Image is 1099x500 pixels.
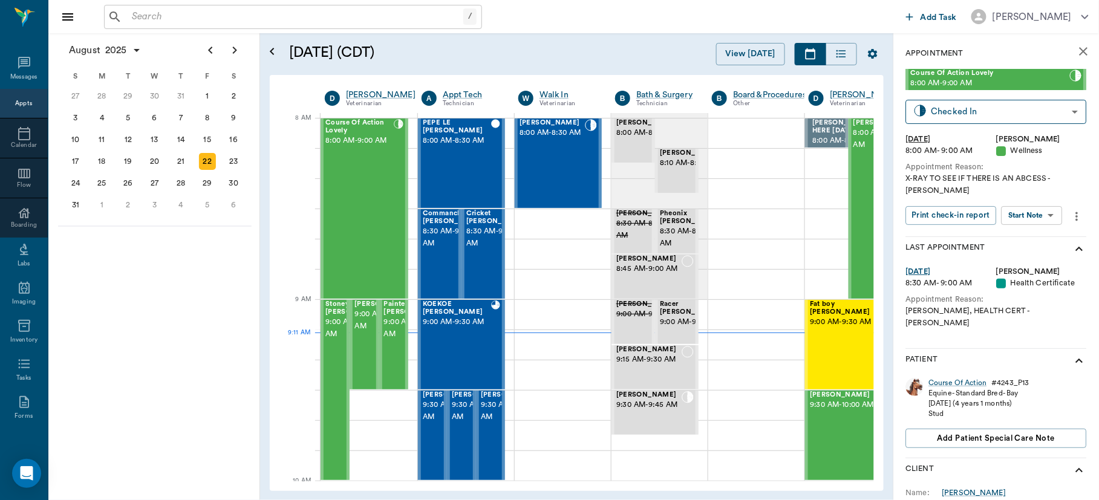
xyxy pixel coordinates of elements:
[67,153,84,170] div: Sunday, August 17, 2025
[67,131,84,148] div: Sunday, August 10, 2025
[805,118,849,148] div: BOOKED, 8:00 AM - 8:10 AM
[992,378,1029,388] div: # 4243_P13
[172,196,189,213] div: Thursday, September 4, 2025
[466,226,527,250] span: 8:30 AM - 9:00 AM
[10,73,38,82] div: Messages
[67,175,84,192] div: Sunday, August 24, 2025
[1072,242,1087,256] svg: show more
[12,297,36,307] div: Imaging
[938,432,1055,445] span: Add patient Special Care Note
[616,119,677,127] span: [PERSON_NAME]
[481,399,541,423] span: 9:30 AM - 10:00 AM
[481,391,541,399] span: [PERSON_NAME]
[120,196,137,213] div: Tuesday, September 2, 2025
[849,118,892,299] div: CHECKED_OUT, 8:00 AM - 9:00 AM
[997,134,1088,145] div: [PERSON_NAME]
[733,89,807,101] div: Board &Procedures
[812,119,873,135] span: [PERSON_NAME] HERE [DATE]
[423,316,491,328] span: 9:00 AM - 9:30 AM
[423,210,483,226] span: Commanche [PERSON_NAME]
[997,266,1088,278] div: [PERSON_NAME]
[716,43,785,65] button: View [DATE]
[199,175,216,192] div: Friday, August 29, 2025
[443,89,500,101] div: Appt Tech
[906,429,1087,448] button: Add patient Special Care Note
[16,374,31,383] div: Tasks
[611,254,699,299] div: NOT_CONFIRMED, 8:45 AM - 9:00 AM
[354,308,415,333] span: 9:00 AM - 9:30 AM
[830,89,899,101] a: [PERSON_NAME]
[289,43,540,62] h5: [DATE] (CDT)
[540,89,597,101] div: Walk In
[906,294,1087,305] div: Appointment Reason:
[56,5,80,29] button: Close drawer
[172,153,189,170] div: Thursday, August 21, 2025
[615,91,630,106] div: B
[660,157,720,169] span: 8:10 AM - 8:25 AM
[1009,209,1044,222] div: Start Note
[423,300,491,316] span: KOEKOE [PERSON_NAME]
[906,266,997,278] div: [DATE]
[463,8,477,25] div: /
[906,487,942,498] div: Name:
[418,390,447,481] div: NOT_CONFIRMED, 9:30 AM - 10:00 AM
[346,99,416,109] div: Veterinarian
[67,88,84,105] div: Sunday, July 27, 2025
[103,42,129,59] span: 2025
[997,278,1088,289] div: Health Certificate
[660,226,720,250] span: 8:30 AM - 8:45 AM
[172,175,189,192] div: Thursday, August 28, 2025
[146,131,163,148] div: Wednesday, August 13, 2025
[423,119,491,135] span: PEPE LE [PERSON_NAME]
[120,109,137,126] div: Tuesday, August 5, 2025
[418,209,461,299] div: CHECKED_OUT, 8:30 AM - 9:00 AM
[962,5,1098,28] button: [PERSON_NAME]
[805,299,892,390] div: BOOKED, 9:00 AM - 9:30 AM
[172,88,189,105] div: Thursday, July 31, 2025
[520,127,585,139] span: 8:00 AM - 8:30 AM
[325,316,386,340] span: 9:00 AM - 10:00 AM
[655,148,699,193] div: NOT_CONFIRMED, 8:10 AM - 8:25 AM
[350,299,379,390] div: CHECKED_IN, 9:00 AM - 9:30 AM
[120,131,137,148] div: Tuesday, August 12, 2025
[929,388,1029,398] div: Equine - Standard Bred - Bay
[418,118,505,209] div: CHECKED_OUT, 8:00 AM - 8:30 AM
[518,91,533,106] div: W
[906,305,1087,328] div: [PERSON_NAME], HEALTH CERT -[PERSON_NAME]
[997,145,1088,157] div: Wellness
[423,399,483,423] span: 9:30 AM - 10:00 AM
[115,67,142,85] div: T
[906,242,985,256] p: Last Appointment
[931,105,1068,119] div: Checked In
[805,390,892,481] div: NOT_CONFIRMED, 9:30 AM - 10:00 AM
[911,77,1070,89] span: 8:00 AM - 9:00 AM
[220,67,247,85] div: S
[384,300,445,316] span: Painted [PERSON_NAME]
[127,8,463,25] input: Search
[611,299,655,345] div: CANCELED, 9:00 AM - 9:15 AM
[93,153,110,170] div: Monday, August 18, 2025
[540,99,597,109] div: Veterinarian
[636,89,694,101] div: Bath & Surgery
[199,196,216,213] div: Friday, September 5, 2025
[809,91,824,106] div: D
[810,300,878,316] span: Fat boy [PERSON_NAME]
[660,316,720,328] span: 9:00 AM - 9:15 AM
[476,390,505,481] div: NOT_CONFIRMED, 9:30 AM - 10:00 AM
[929,409,1029,419] div: Stud
[853,127,914,151] span: 8:00 AM - 9:00 AM
[461,209,505,299] div: CHECKED_OUT, 8:30 AM - 9:00 AM
[93,131,110,148] div: Monday, August 11, 2025
[325,300,386,316] span: Stoney [PERSON_NAME]
[906,206,997,225] button: Print check-in report
[325,135,394,147] span: 8:00 AM - 9:00 AM
[418,299,505,390] div: READY_TO_CHECKOUT, 9:00 AM - 9:30 AM
[225,88,242,105] div: Saturday, August 2, 2025
[199,131,216,148] div: Friday, August 15, 2025
[384,316,445,340] span: 9:00 AM - 9:30 AM
[830,99,899,109] div: Veterinarian
[906,378,924,396] img: Profile Image
[225,175,242,192] div: Saturday, August 30, 2025
[325,119,394,135] span: Course Of Action Lovely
